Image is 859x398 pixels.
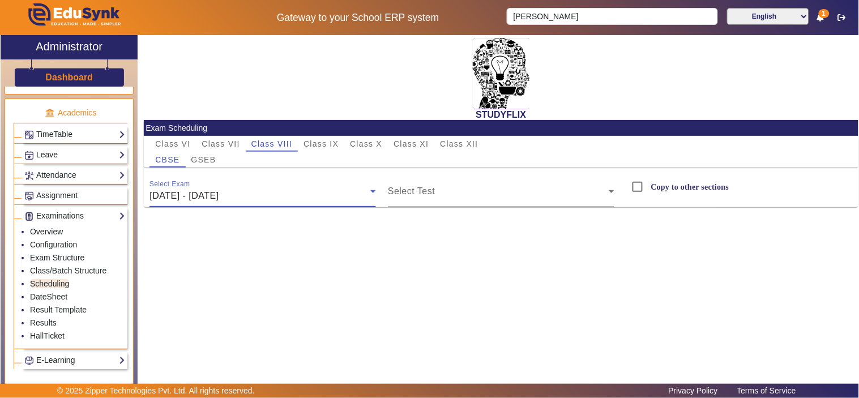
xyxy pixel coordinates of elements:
span: Assignment [36,191,78,200]
span: Class IX [304,140,339,148]
span: Class VII [202,140,240,148]
a: Overview [30,227,63,236]
input: Search [507,8,717,25]
span: Class VI [155,140,190,148]
span: Class XII [440,140,478,148]
h5: Gateway to your School ERP system [221,12,495,24]
a: DateSheet [30,292,67,301]
p: Academics [14,107,127,119]
a: HallTicket [30,331,65,340]
span: Class X [350,140,382,148]
a: Assignment [24,189,125,202]
h2: Administrator [36,40,102,53]
span: CBSE [155,156,180,164]
span: Class XI [394,140,429,148]
p: © 2025 Zipper Technologies Pvt. Ltd. All rights reserved. [57,385,255,397]
h2: STUDYFLIX [144,109,858,120]
span: Class VIII [251,140,292,148]
mat-label: Select Exam [149,181,190,188]
span: [DATE] - [DATE] [149,191,219,200]
a: Terms of Service [732,383,802,398]
span: GSEB [191,156,216,164]
img: academic.png [45,108,55,118]
a: Dashboard [45,71,93,83]
img: Assignments.png [25,192,33,200]
span: 1 [819,9,830,18]
a: Configuration [30,240,77,249]
label: Copy to other sections [649,182,729,192]
h3: Dashboard [45,72,93,83]
a: Result Template [30,305,87,314]
a: Results [30,318,57,327]
mat-card-header: Exam Scheduling [144,120,858,136]
a: Administrator [1,35,138,59]
a: Class/Batch Structure [30,266,106,275]
a: Privacy Policy [663,383,724,398]
a: Scheduling [30,279,69,288]
a: Exam Structure [30,253,84,262]
img: 2da83ddf-6089-4dce-a9e2-416746467bdd [473,38,529,109]
mat-label: Select Test [388,186,435,196]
